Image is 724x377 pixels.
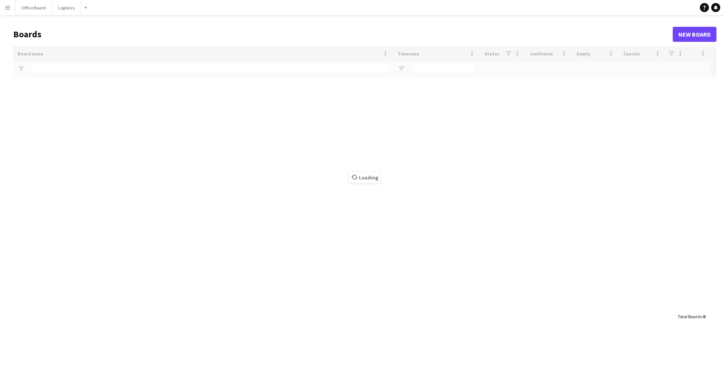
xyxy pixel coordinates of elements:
[678,309,705,324] div: :
[52,0,81,15] button: Logistics
[13,29,673,40] h1: Boards
[673,27,716,42] a: New Board
[678,314,702,319] span: Total Boards
[349,172,380,183] span: Loading
[703,314,705,319] span: 0
[15,0,52,15] button: Office Board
